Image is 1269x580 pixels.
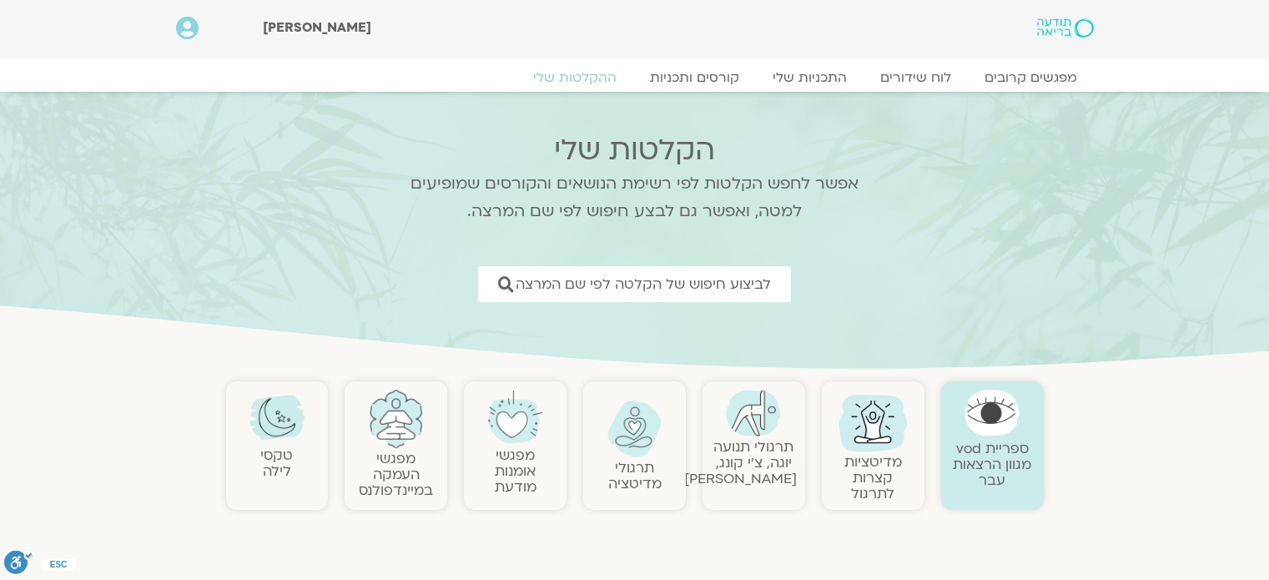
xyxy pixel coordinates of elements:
[495,446,536,497] a: מפגשיאומנות מודעת
[756,69,864,86] a: התכניות שלי
[389,170,881,225] p: אפשר לחפש הקלטות לפי רשימת הנושאים והקורסים שמופיעים למטה, ואפשר גם לבצע חיפוש לפי שם המרצה.
[633,69,756,86] a: קורסים ותכניות
[684,437,797,488] a: תרגולי תנועהיוגה, צ׳י קונג, [PERSON_NAME]
[968,69,1094,86] a: מפגשים קרובים
[516,69,633,86] a: ההקלטות שלי
[608,458,662,493] a: תרגולימדיטציה
[260,446,293,481] a: טקסילילה
[263,18,371,37] span: [PERSON_NAME]
[389,134,881,167] h2: הקלטות שלי
[516,276,771,292] span: לביצוע חיפוש של הקלטה לפי שם המרצה
[359,449,433,500] a: מפגשיהעמקה במיינדפולנס
[176,69,1094,86] nav: Menu
[953,439,1031,490] a: ספריית vodמגוון הרצאות עבר
[844,452,902,503] a: מדיטציות קצרות לתרגול
[864,69,968,86] a: לוח שידורים
[478,266,791,302] a: לביצוע חיפוש של הקלטה לפי שם המרצה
